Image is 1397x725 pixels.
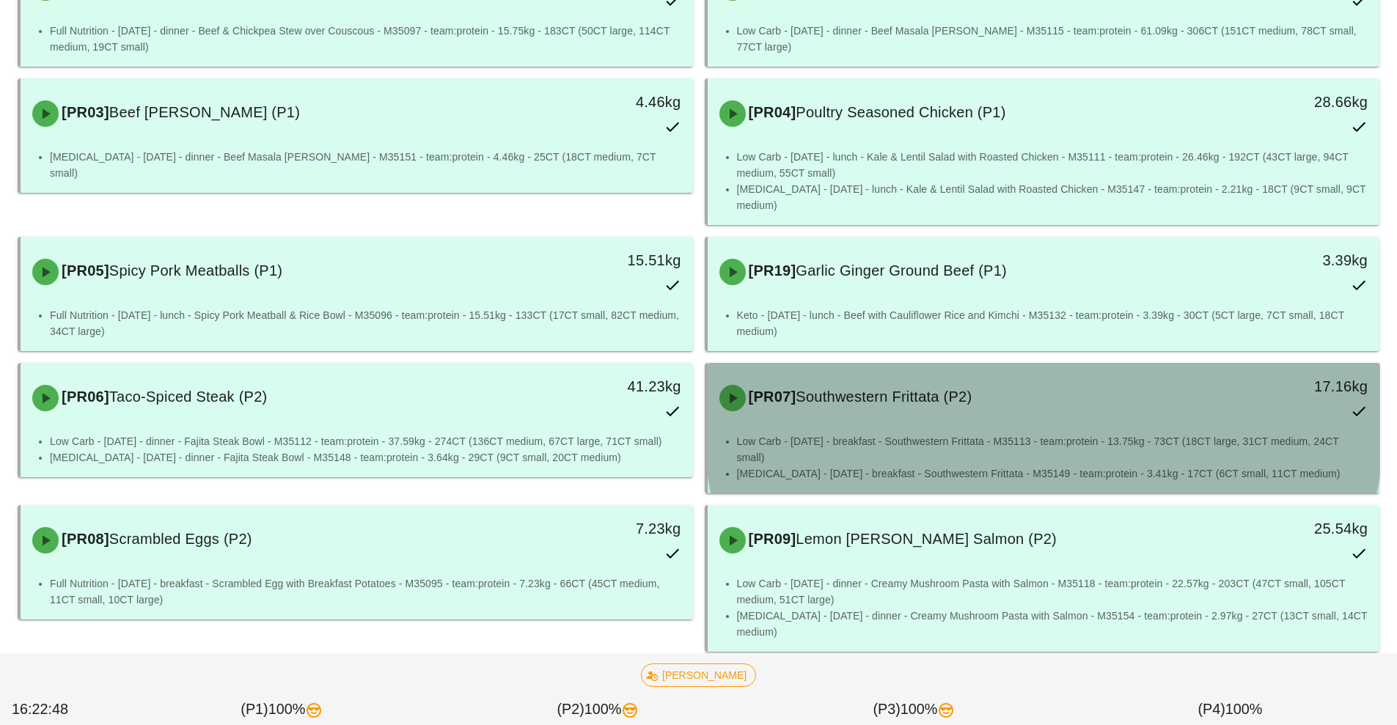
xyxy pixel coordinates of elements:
span: Taco-Spiced Steak (P2) [109,389,268,405]
span: Garlic Ginger Ground Beef (P1) [796,262,1007,279]
div: 17.16kg [1219,375,1368,398]
span: [PR04] [746,104,796,120]
div: 16:22:48 [9,696,124,724]
li: Low Carb - [DATE] - breakfast - Southwestern Frittata - M35113 - team:protein - 13.75kg - 73CT (1... [737,433,1368,465]
li: [MEDICAL_DATA] - [DATE] - dinner - Creamy Mushroom Pasta with Salmon - M35154 - team:protein - 2.... [737,608,1368,640]
span: Southwestern Frittata (P2) [796,389,972,405]
li: Full Nutrition - [DATE] - dinner - Beef & Chickpea Stew over Couscous - M35097 - team:protein - 1... [50,23,681,55]
span: [PR07] [746,389,796,405]
div: (P2) 100% [440,696,756,724]
span: [PR05] [59,262,109,279]
div: 41.23kg [532,375,681,398]
span: Spicy Pork Meatballs (P1) [109,262,282,279]
div: (P3) 100% [756,696,1072,724]
div: 3.39kg [1219,249,1368,272]
span: [PERSON_NAME] [650,664,747,686]
li: [MEDICAL_DATA] - [DATE] - dinner - Beef Masala [PERSON_NAME] - M35151 - team:protein - 4.46kg - 2... [50,149,681,181]
div: 4.46kg [532,90,681,114]
li: [MEDICAL_DATA] - [DATE] - breakfast - Southwestern Frittata - M35149 - team:protein - 3.41kg - 17... [737,465,1368,482]
span: [PR08] [59,531,109,547]
li: Full Nutrition - [DATE] - lunch - Spicy Pork Meatball & Rice Bowl - M35096 - team:protein - 15.51... [50,307,681,339]
div: 7.23kg [532,517,681,540]
div: 15.51kg [532,249,681,272]
span: Beef [PERSON_NAME] (P1) [109,104,300,120]
div: (P4) 100% [1072,696,1388,724]
div: 25.54kg [1219,517,1368,540]
div: (P1) 100% [124,696,440,724]
span: Scrambled Eggs (P2) [109,531,252,547]
li: Low Carb - [DATE] - dinner - Fajita Steak Bowl - M35112 - team:protein - 37.59kg - 274CT (136CT m... [50,433,681,449]
li: Low Carb - [DATE] - dinner - Beef Masala [PERSON_NAME] - M35115 - team:protein - 61.09kg - 306CT ... [737,23,1368,55]
li: Full Nutrition - [DATE] - breakfast - Scrambled Egg with Breakfast Potatoes - M35095 - team:prote... [50,575,681,608]
li: Low Carb - [DATE] - lunch - Kale & Lentil Salad with Roasted Chicken - M35111 - team:protein - 26... [737,149,1368,181]
div: 28.66kg [1219,90,1368,114]
li: [MEDICAL_DATA] - [DATE] - dinner - Fajita Steak Bowl - M35148 - team:protein - 3.64kg - 29CT (9CT... [50,449,681,465]
li: [MEDICAL_DATA] - [DATE] - lunch - Kale & Lentil Salad with Roasted Chicken - M35147 - team:protei... [737,181,1368,213]
span: [PR09] [746,531,796,547]
span: Poultry Seasoned Chicken (P1) [796,104,1005,120]
span: [PR03] [59,104,109,120]
span: Lemon [PERSON_NAME] Salmon (P2) [796,531,1057,547]
span: [PR06] [59,389,109,405]
li: Keto - [DATE] - lunch - Beef with Cauliflower Rice and Kimchi - M35132 - team:protein - 3.39kg - ... [737,307,1368,339]
li: Low Carb - [DATE] - dinner - Creamy Mushroom Pasta with Salmon - M35118 - team:protein - 22.57kg ... [737,575,1368,608]
span: [PR19] [746,262,796,279]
